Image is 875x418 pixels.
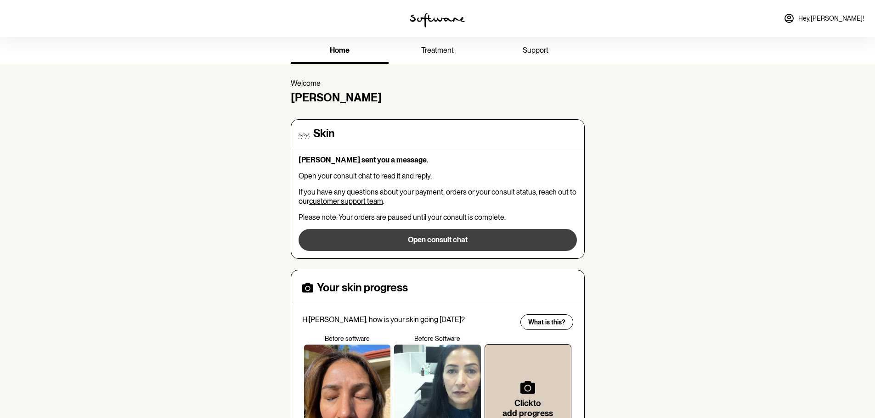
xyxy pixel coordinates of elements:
p: Open your consult chat to read it and reply. [299,172,577,180]
a: customer support team [309,197,383,206]
p: Before Software [392,335,483,343]
a: home [291,39,389,64]
span: What is this? [528,318,565,326]
span: Hey, [PERSON_NAME] ! [798,15,864,22]
a: Hey,[PERSON_NAME]! [778,7,869,29]
h4: [PERSON_NAME] [291,91,585,105]
a: treatment [389,39,486,64]
p: Before software [302,335,393,343]
span: treatment [421,46,454,55]
a: support [486,39,584,64]
button: Open consult chat [299,229,577,251]
p: If you have any questions about your payment, orders or your consult status, reach out to our . [299,188,577,205]
h4: Your skin progress [317,281,408,295]
span: home [330,46,350,55]
h6: Click to add progress [500,398,556,418]
img: software logo [410,13,465,28]
p: Hi [PERSON_NAME] , how is your skin going [DATE]? [302,315,514,324]
button: What is this? [520,314,573,330]
p: Please note: Your orders are paused until your consult is complete. [299,213,577,222]
h4: Skin [313,127,334,140]
span: support [523,46,548,55]
p: [PERSON_NAME] sent you a message. [299,156,577,164]
p: Welcome [291,79,585,88]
